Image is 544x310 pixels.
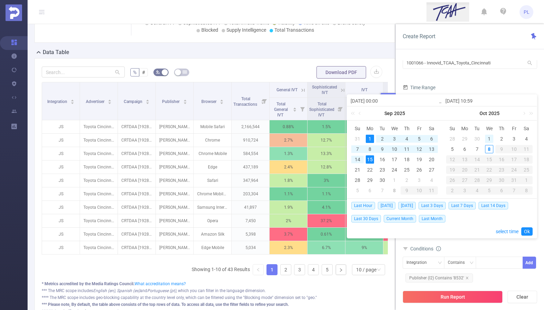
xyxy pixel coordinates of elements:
[415,176,423,184] div: 3
[520,166,533,174] div: 25
[378,135,386,143] div: 2
[473,145,481,153] div: 7
[495,144,508,154] td: October 9, 2025
[293,106,297,111] div: Sort
[495,125,508,132] span: Th
[471,175,483,185] td: October 28, 2025
[413,175,425,185] td: October 3, 2025
[42,161,80,174] p: JS
[471,165,483,175] td: October 21, 2025
[377,268,381,272] i: icon: down
[256,268,260,272] i: icon: left
[281,265,291,275] a: 2
[459,154,471,165] td: October 13, 2025
[376,134,389,144] td: September 2, 2025
[471,166,483,174] div: 21
[183,70,187,74] i: icon: table
[357,106,363,120] a: Previous month (PageUp)
[485,145,493,153] div: 8
[118,134,155,147] p: CRTDAA [192860]
[401,175,413,185] td: October 2, 2025
[312,85,337,95] span: Sophisticated IVT
[393,106,406,120] a: 2025
[496,225,518,238] a: select time
[479,106,488,120] a: Oct
[364,134,376,144] td: September 1, 2025
[274,102,288,117] span: Total General IVT
[316,66,366,79] button: Download PDF
[308,264,319,275] li: 4
[86,99,105,104] span: Advertiser
[459,175,471,185] td: October 27, 2025
[194,134,231,147] p: Chrome
[364,185,376,196] td: October 6, 2025
[232,134,269,147] p: 910,724
[308,120,345,133] p: 1.5%
[280,264,291,275] li: 2
[483,166,496,174] div: 22
[364,144,376,154] td: September 8, 2025
[118,120,155,133] p: CRTDAA [192860]
[483,154,496,165] td: October 15, 2025
[425,134,438,144] td: September 6, 2025
[270,120,307,133] p: 0.88%
[401,165,413,175] td: September 25, 2025
[403,176,411,184] div: 2
[523,257,536,269] button: Add
[390,155,399,164] div: 17
[366,166,374,174] div: 22
[401,154,413,165] td: September 18, 2025
[390,186,399,195] div: 8
[471,134,483,144] td: September 30, 2025
[294,264,305,275] li: 3
[146,101,150,103] i: icon: caret-down
[156,174,193,187] p: [PERSON_NAME] Blue Book [8532]
[335,264,346,275] li: Next Page
[366,186,374,195] div: 6
[366,145,374,153] div: 8
[413,154,425,165] td: September 19, 2025
[448,145,456,153] div: 5
[403,155,411,164] div: 18
[134,281,186,286] a: What accreditation means?
[220,99,224,101] i: icon: caret-up
[389,134,401,144] td: September 3, 2025
[495,166,508,174] div: 23
[459,185,471,196] td: November 3, 2025
[376,165,389,175] td: September 23, 2025
[345,147,383,160] p: 14.6%
[353,155,362,164] div: 14
[71,101,74,103] i: icon: caret-down
[364,125,376,132] span: Mo
[445,97,533,105] input: End date
[520,154,533,165] td: October 18, 2025
[351,134,364,144] td: August 31, 2025
[294,265,305,275] a: 3
[446,144,459,154] td: October 5, 2025
[446,123,459,134] th: Sun
[233,96,258,107] span: Total Transactions
[389,125,401,132] span: We
[42,66,125,77] input: Search...
[220,101,224,103] i: icon: caret-down
[270,134,307,147] p: 2.7%
[267,265,277,275] a: 1
[353,176,362,184] div: 28
[413,123,425,134] th: Fri
[201,27,218,33] span: Blocked
[80,161,118,174] p: Toyota Cincinnati [4291]
[293,109,297,111] i: icon: caret-down
[42,147,80,160] p: JS
[401,185,413,196] td: October 9, 2025
[142,70,145,75] span: #
[345,120,383,133] p: 2.3%
[459,125,471,132] span: Mo
[471,125,483,132] span: Tu
[508,154,520,165] td: October 17, 2025
[118,174,155,187] p: CRTDAA [192860]
[508,123,520,134] th: Fri
[507,291,537,303] button: Clear
[415,166,423,174] div: 26
[156,161,193,174] p: [PERSON_NAME] Blue Book [8532]
[42,134,80,147] p: JS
